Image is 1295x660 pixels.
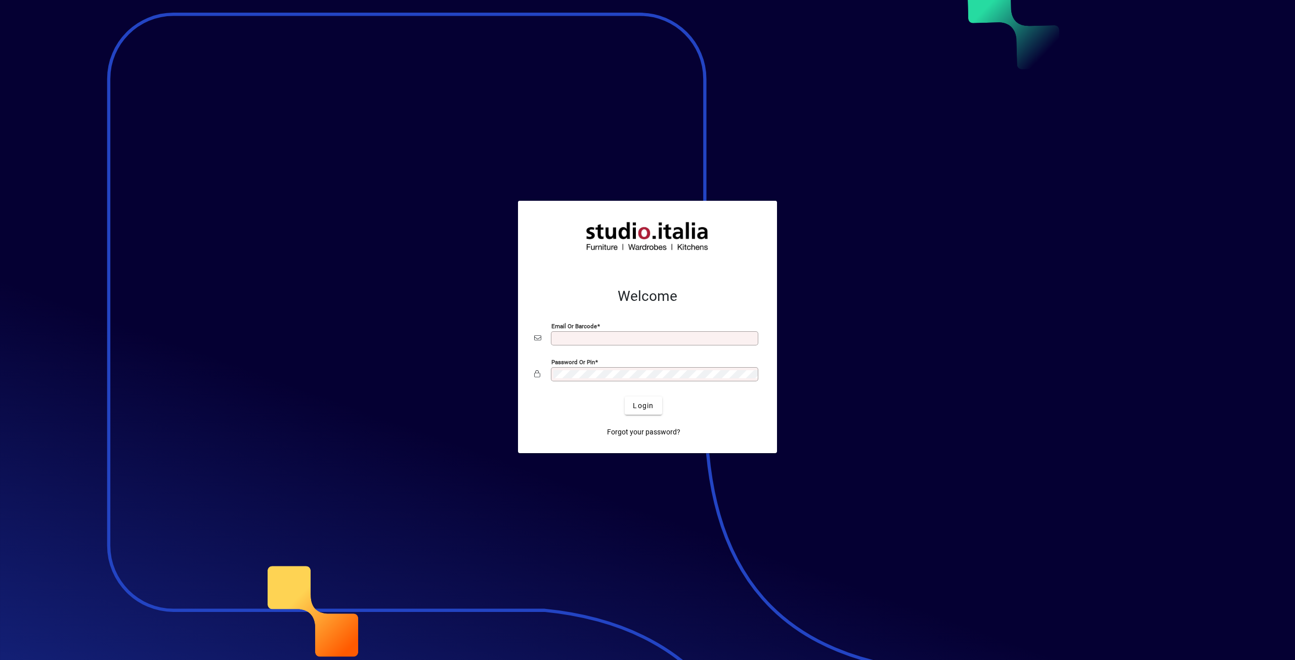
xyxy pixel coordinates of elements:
mat-label: Email or Barcode [551,323,597,330]
h2: Welcome [534,288,761,305]
span: Forgot your password? [607,427,680,437]
mat-label: Password or Pin [551,359,595,366]
span: Login [633,401,654,411]
a: Forgot your password? [603,423,684,441]
button: Login [625,397,662,415]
